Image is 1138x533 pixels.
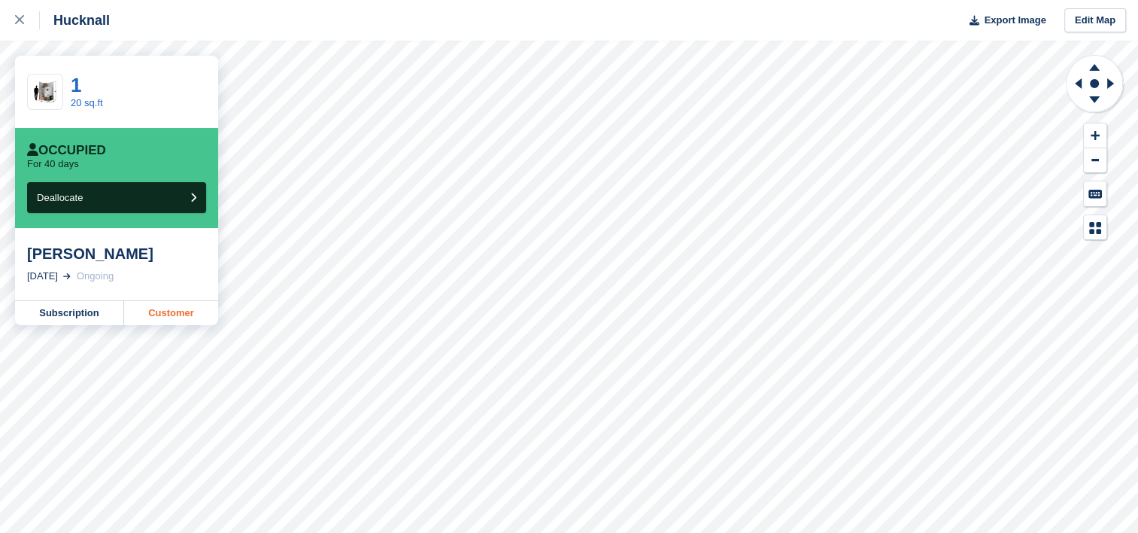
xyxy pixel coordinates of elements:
[960,8,1046,33] button: Export Image
[37,192,83,203] span: Deallocate
[63,273,71,279] img: arrow-right-light-icn-cde0832a797a2874e46488d9cf13f60e5c3a73dbe684e267c42b8395dfbc2abf.svg
[1064,8,1126,33] a: Edit Map
[1084,215,1106,240] button: Map Legend
[27,269,58,284] div: [DATE]
[27,182,206,213] button: Deallocate
[77,269,114,284] div: Ongoing
[28,79,62,105] img: 20-sqft-unit.jpg
[1084,148,1106,173] button: Zoom Out
[40,11,110,29] div: Hucknall
[27,245,206,263] div: [PERSON_NAME]
[71,97,103,108] a: 20 sq.ft
[71,74,81,96] a: 1
[1084,123,1106,148] button: Zoom In
[15,301,124,325] a: Subscription
[27,158,79,170] p: For 40 days
[984,13,1045,28] span: Export Image
[1084,181,1106,206] button: Keyboard Shortcuts
[124,301,218,325] a: Customer
[27,143,106,158] div: Occupied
